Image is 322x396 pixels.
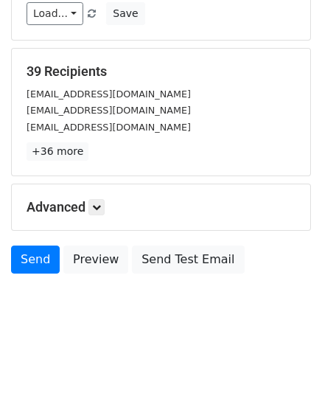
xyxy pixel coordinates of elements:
[27,105,191,116] small: [EMAIL_ADDRESS][DOMAIN_NAME]
[27,142,88,161] a: +36 more
[27,88,191,100] small: [EMAIL_ADDRESS][DOMAIN_NAME]
[63,246,128,274] a: Preview
[27,122,191,133] small: [EMAIL_ADDRESS][DOMAIN_NAME]
[248,325,322,396] div: Tiện ích trò chuyện
[132,246,244,274] a: Send Test Email
[27,2,83,25] a: Load...
[27,63,295,80] h5: 39 Recipients
[27,199,295,215] h5: Advanced
[106,2,144,25] button: Save
[11,246,60,274] a: Send
[248,325,322,396] iframe: Chat Widget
